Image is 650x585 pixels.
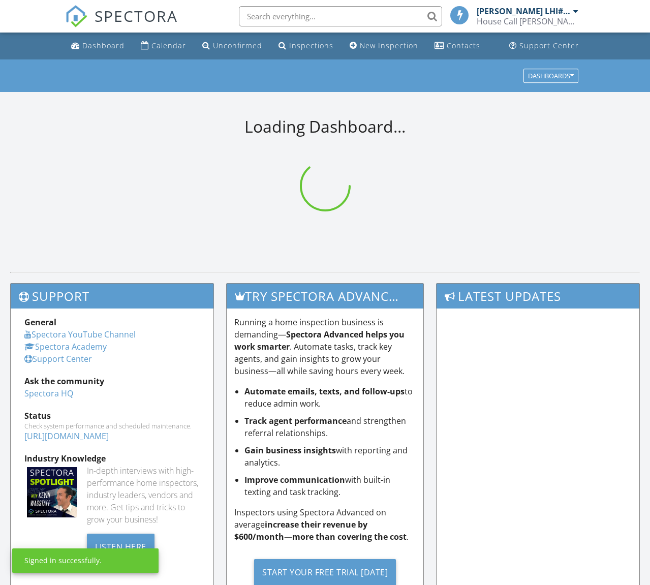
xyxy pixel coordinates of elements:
strong: Automate emails, texts, and follow-ups [244,386,405,397]
strong: increase their revenue by $600/month—more than covering the cost [234,519,407,542]
strong: General [24,317,56,328]
div: Inspections [289,41,333,50]
a: Dashboard [67,37,129,55]
div: Support Center [519,41,579,50]
strong: Improve communication [244,474,345,485]
a: Calendar [137,37,190,55]
p: Inspectors using Spectora Advanced on average . [234,506,416,543]
a: Inspections [274,37,337,55]
div: In-depth interviews with high-performance home inspectors, industry leaders, vendors and more. Ge... [87,465,200,526]
div: Dashboard [82,41,125,50]
h3: Support [11,284,213,309]
div: House Call NOLA ©2023 House Call [477,16,578,26]
a: [URL][DOMAIN_NAME] [24,430,109,442]
p: Running a home inspection business is demanding— . Automate tasks, track key agents, and gain ins... [234,316,416,377]
button: Dashboards [523,69,578,83]
a: Listen Here [87,541,154,552]
li: with built-in texting and task tracking. [244,474,416,498]
strong: Track agent performance [244,415,347,426]
div: Dashboards [528,72,574,79]
div: Signed in successfully. [24,556,102,566]
div: Ask the community [24,375,200,387]
a: Support Center [24,353,92,364]
span: SPECTORA [95,5,178,26]
div: [PERSON_NAME] LHI# 11125 [477,6,571,16]
a: Unconfirmed [198,37,266,55]
input: Search everything... [239,6,442,26]
div: New Inspection [360,41,418,50]
h3: Latest Updates [437,284,639,309]
div: Status [24,410,200,422]
a: Spectora YouTube Channel [24,329,136,340]
strong: Gain business insights [244,445,336,456]
div: Unconfirmed [213,41,262,50]
a: Spectora HQ [24,388,73,399]
a: SPECTORA [65,14,178,35]
div: Listen Here [87,534,154,561]
h3: Try spectora advanced [DATE] [227,284,423,309]
li: to reduce admin work. [244,385,416,410]
a: Support Center [505,37,583,55]
li: and strengthen referral relationships. [244,415,416,439]
div: Check system performance and scheduled maintenance. [24,422,200,430]
li: with reporting and analytics. [244,444,416,469]
img: Spectoraspolightmain [27,467,77,517]
div: Contacts [447,41,480,50]
img: The Best Home Inspection Software - Spectora [65,5,87,27]
a: New Inspection [346,37,422,55]
a: Contacts [430,37,484,55]
a: Spectora Academy [24,341,107,352]
div: Calendar [151,41,186,50]
div: Industry Knowledge [24,452,200,465]
strong: Spectora Advanced helps you work smarter [234,329,405,352]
